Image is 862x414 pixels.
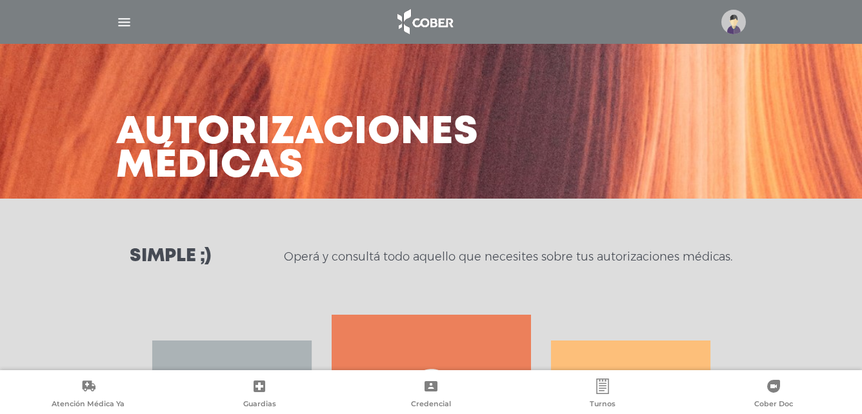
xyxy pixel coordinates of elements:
[590,399,616,411] span: Turnos
[390,6,458,37] img: logo_cober_home-white.png
[721,10,746,34] img: profile-placeholder.svg
[517,379,688,411] a: Turnos
[688,379,859,411] a: Cober Doc
[116,116,479,183] h3: Autorizaciones médicas
[345,379,517,411] a: Credencial
[52,399,125,411] span: Atención Médica Ya
[411,399,451,411] span: Credencial
[754,399,793,411] span: Cober Doc
[130,248,211,266] h3: Simple ;)
[116,14,132,30] img: Cober_menu-lines-white.svg
[284,249,732,264] p: Operá y consultá todo aquello que necesites sobre tus autorizaciones médicas.
[174,379,346,411] a: Guardias
[3,379,174,411] a: Atención Médica Ya
[243,399,276,411] span: Guardias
